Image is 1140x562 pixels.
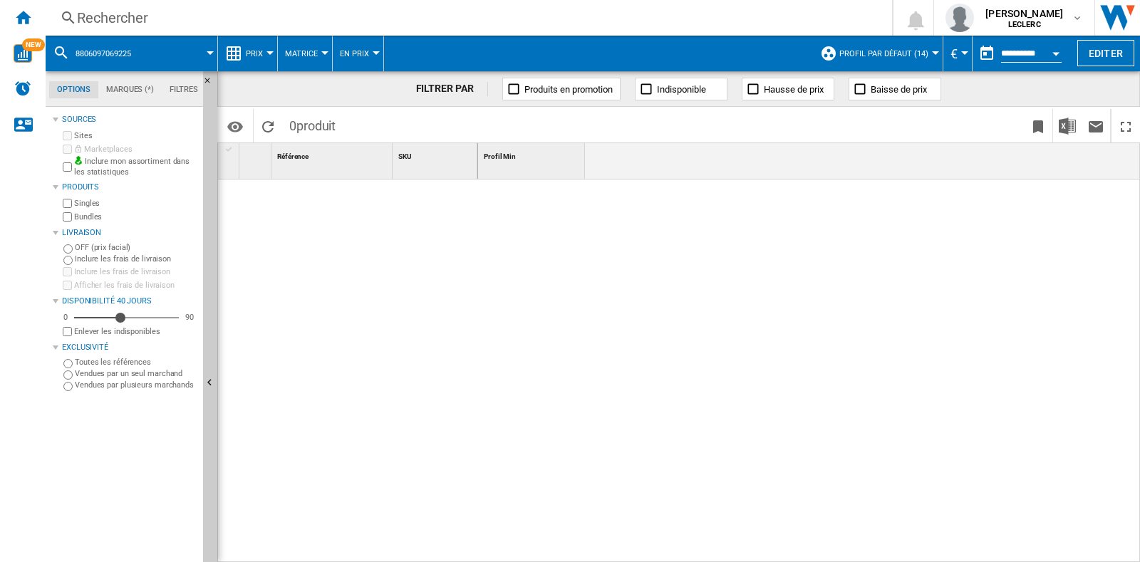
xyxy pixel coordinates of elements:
[62,227,197,239] div: Livraison
[285,36,325,71] button: Matrice
[1111,109,1140,142] button: Plein écran
[1082,109,1110,142] button: Envoyer ce rapport par email
[277,152,309,160] span: Référence
[871,84,927,95] span: Baisse de prix
[484,152,516,160] span: Profil Min
[1008,20,1041,29] b: LECLERC
[75,254,197,264] label: Inclure les frais de livraison
[1043,38,1069,64] button: Open calendar
[62,114,197,125] div: Sources
[77,8,855,28] div: Rechercher
[849,78,941,100] button: Baisse de prix
[246,49,263,58] span: Prix
[162,81,206,98] md-tab-item: Filtres
[635,78,727,100] button: Indisponible
[340,49,369,58] span: En Prix
[340,36,376,71] button: En Prix
[63,158,72,176] input: Inclure mon assortiment dans les statistiques
[1077,40,1134,66] button: Editer
[14,80,31,97] img: alerts-logo.svg
[242,143,271,165] div: Sort None
[1053,109,1082,142] button: Télécharger au format Excel
[395,143,477,165] div: Sort None
[63,370,73,380] input: Vendues par un seul marchand
[657,84,706,95] span: Indisponible
[74,198,197,209] label: Singles
[182,312,197,323] div: 90
[63,212,72,222] input: Bundles
[1024,109,1052,142] button: Créer un favoris
[296,118,336,133] span: produit
[63,359,73,368] input: Toutes les références
[74,212,197,222] label: Bundles
[416,82,489,96] div: FILTRER PAR
[524,84,613,95] span: Produits en promotion
[63,382,73,391] input: Vendues par plusieurs marchands
[49,81,98,98] md-tab-item: Options
[14,44,32,63] img: wise-card.svg
[839,36,936,71] button: Profil par défaut (14)
[943,36,973,71] md-menu: Currency
[820,36,936,71] div: Profil par défaut (14)
[63,267,72,276] input: Inclure les frais de livraison
[22,38,45,51] span: NEW
[398,152,412,160] span: SKU
[481,143,585,165] div: Profil Min Sort None
[274,143,392,165] div: Référence Sort None
[1059,118,1076,135] img: excel-24x24.png
[63,281,72,290] input: Afficher les frais de livraison
[395,143,477,165] div: SKU Sort None
[481,143,585,165] div: Sort None
[502,78,621,100] button: Produits en promotion
[63,327,72,336] input: Afficher les frais de livraison
[62,296,197,307] div: Disponibilité 40 Jours
[98,81,162,98] md-tab-item: Marques (*)
[985,6,1063,21] span: [PERSON_NAME]
[742,78,834,100] button: Hausse de prix
[945,4,974,32] img: profile.jpg
[74,156,83,165] img: mysite-bg-18x18.png
[74,326,197,337] label: Enlever les indisponibles
[62,182,197,193] div: Produits
[75,242,197,253] label: OFF (prix facial)
[203,71,220,97] button: Masquer
[63,199,72,208] input: Singles
[74,130,197,141] label: Sites
[53,36,210,71] div: 8806097069225
[60,312,71,323] div: 0
[76,49,131,58] span: 8806097069225
[75,357,197,368] label: Toutes les références
[764,84,824,95] span: Hausse de prix
[973,39,1001,68] button: md-calendar
[75,380,197,390] label: Vendues par plusieurs marchands
[76,36,145,71] button: 8806097069225
[74,144,197,155] label: Marketplaces
[839,49,928,58] span: Profil par défaut (14)
[74,311,179,325] md-slider: Disponibilité
[74,156,197,178] label: Inclure mon assortiment dans les statistiques
[246,36,270,71] button: Prix
[75,368,197,379] label: Vendues par un seul marchand
[63,244,73,254] input: OFF (prix facial)
[62,342,197,353] div: Exclusivité
[950,36,965,71] button: €
[63,145,72,154] input: Marketplaces
[63,256,73,265] input: Inclure les frais de livraison
[74,280,197,291] label: Afficher les frais de livraison
[274,143,392,165] div: Sort None
[221,113,249,139] button: Options
[282,109,343,139] span: 0
[254,109,282,142] button: Recharger
[225,36,270,71] div: Prix
[285,49,318,58] span: Matrice
[950,46,958,61] span: €
[74,266,197,277] label: Inclure les frais de livraison
[63,131,72,140] input: Sites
